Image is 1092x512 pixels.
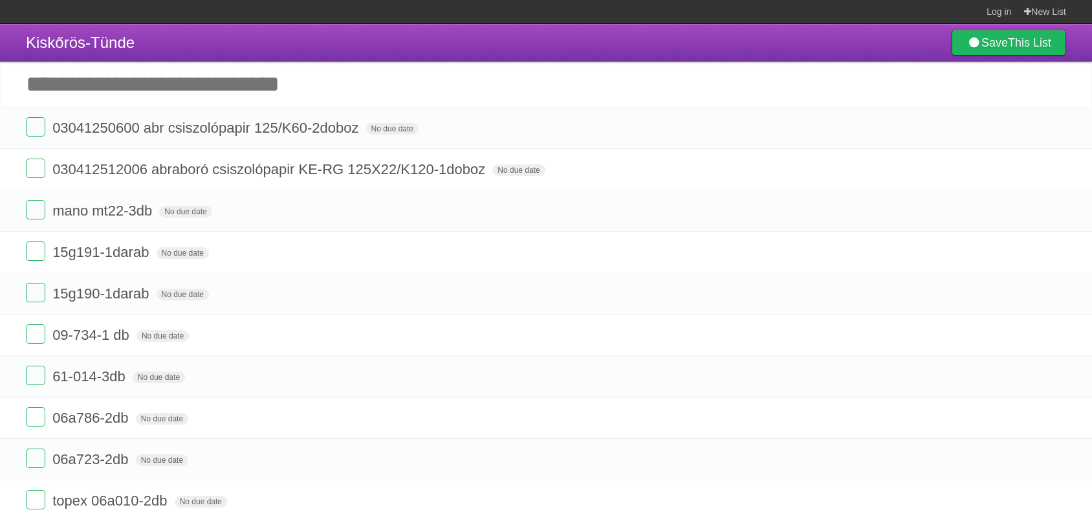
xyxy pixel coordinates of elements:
span: No due date [133,372,185,383]
span: No due date [157,247,209,259]
label: Done [26,283,45,302]
span: No due date [492,164,545,176]
span: topex 06a010-2db [52,493,170,509]
span: No due date [159,206,212,217]
span: No due date [136,330,189,342]
span: 06a723-2db [52,451,131,467]
span: 09-734-1 db [52,327,133,343]
span: No due date [136,413,188,425]
span: No due date [157,289,209,300]
span: 15g191-1darab [52,244,152,260]
span: 030412512006 abraboró csiszolópapir KE-RG 125X22/K120-1doboz [52,161,488,177]
span: No due date [366,123,419,135]
label: Done [26,241,45,261]
span: No due date [136,454,188,466]
label: Done [26,200,45,219]
span: 06a786-2db [52,410,131,426]
span: Kiskőrös-Tünde [26,34,135,51]
label: Done [26,117,45,137]
span: 61-014-3db [52,368,129,384]
label: Done [26,449,45,468]
label: Done [26,159,45,178]
span: 15g190-1darab [52,285,152,302]
span: 03041250600 abr csiszolópapir 125/K60-2doboz [52,120,362,136]
span: No due date [175,496,227,507]
label: Done [26,324,45,344]
label: Done [26,407,45,427]
b: This List [1008,36,1051,49]
a: SaveThis List [952,30,1066,56]
span: mano mt22-3db [52,203,155,219]
label: Done [26,366,45,385]
label: Done [26,490,45,509]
